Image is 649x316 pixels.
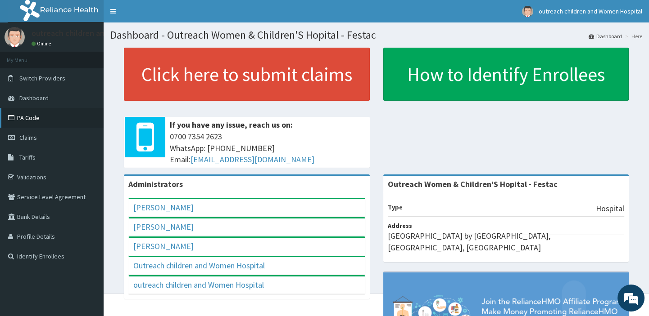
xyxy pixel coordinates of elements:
span: Dashboard [19,94,49,102]
a: Outreach children and Women Hospital [133,260,265,271]
p: [GEOGRAPHIC_DATA] by [GEOGRAPHIC_DATA], [GEOGRAPHIC_DATA], [GEOGRAPHIC_DATA] [388,230,625,253]
a: [PERSON_NAME] [133,241,194,251]
a: Online [32,40,53,47]
img: User Image [5,27,25,47]
h1: Dashboard - Outreach Women & Children'S Hopital - Festac [110,29,642,41]
b: Address [388,222,412,230]
span: Claims [19,134,37,142]
a: [PERSON_NAME] [133,202,194,213]
a: outreach children and Women Hospital [133,280,264,290]
a: Click here to submit claims [124,48,370,101]
p: Hospital [596,203,624,214]
b: If you have any issue, reach us on: [170,120,293,130]
a: [EMAIL_ADDRESS][DOMAIN_NAME] [191,154,314,165]
a: How to Identify Enrollees [383,48,629,101]
strong: Outreach Women & Children'S Hopital - Festac [388,179,558,189]
p: outreach children and Women Hospital [32,29,168,37]
b: Type [388,203,403,211]
img: User Image [522,6,533,17]
a: [PERSON_NAME] [133,222,194,232]
span: Tariffs [19,153,36,161]
a: Dashboard [589,32,622,40]
span: outreach children and Women Hospital [539,7,642,15]
li: Here [623,32,642,40]
span: Switch Providers [19,74,65,82]
span: 0700 7354 2623 WhatsApp: [PHONE_NUMBER] Email: [170,131,365,165]
b: Administrators [128,179,183,189]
